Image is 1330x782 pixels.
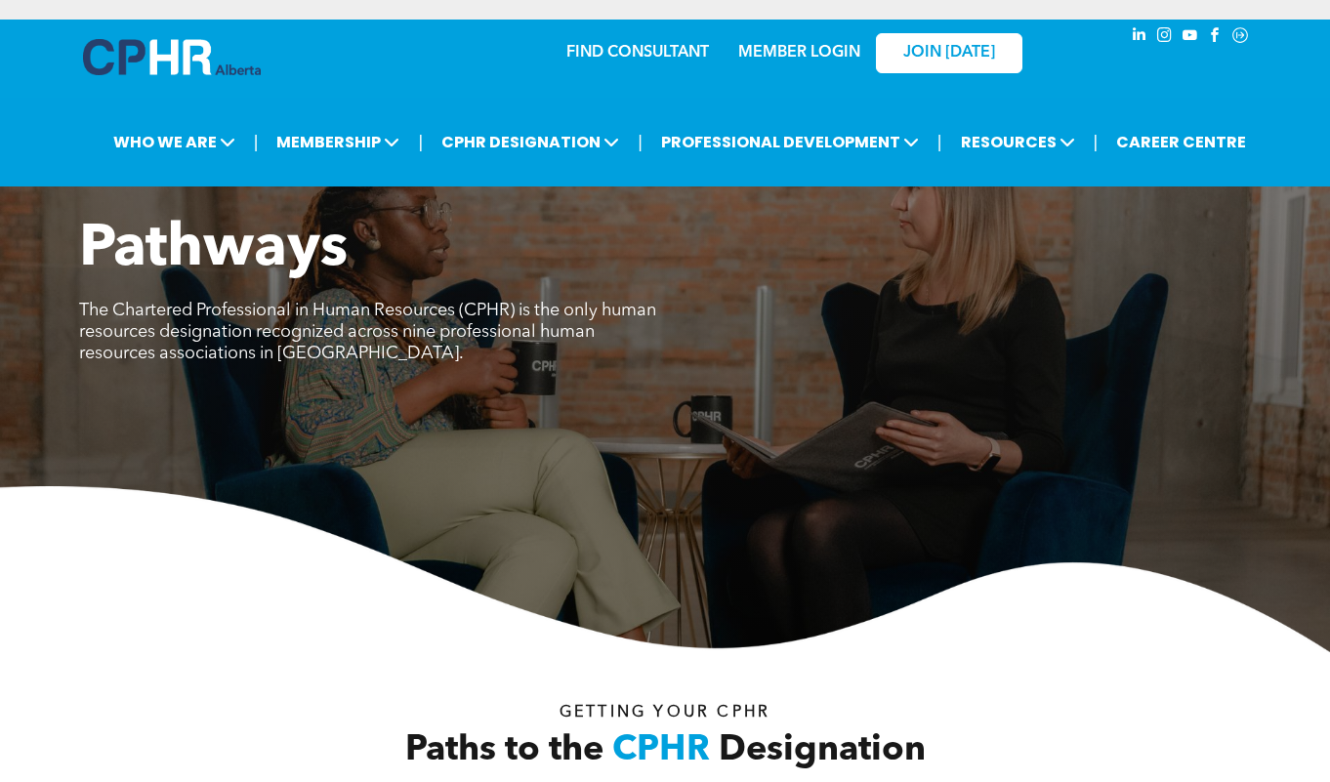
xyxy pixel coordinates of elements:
span: CPHR [612,733,710,768]
span: JOIN [DATE] [903,44,995,62]
a: FIND CONSULTANT [566,45,709,61]
li: | [1094,122,1099,162]
span: RESOURCES [955,124,1081,160]
span: Getting your Cphr [560,705,770,720]
a: youtube [1179,24,1200,51]
a: facebook [1204,24,1226,51]
a: linkedin [1128,24,1149,51]
li: | [254,122,259,162]
a: MEMBER LOGIN [738,45,860,61]
a: CAREER CENTRE [1110,124,1252,160]
a: instagram [1153,24,1175,51]
li: | [418,122,423,162]
img: A blue and white logo for cp alberta [83,39,261,75]
span: Designation [719,733,926,768]
span: CPHR DESIGNATION [436,124,625,160]
li: | [937,122,942,162]
li: | [638,122,643,162]
span: PROFESSIONAL DEVELOPMENT [655,124,925,160]
a: JOIN [DATE] [876,33,1022,73]
span: MEMBERSHIP [270,124,405,160]
span: Pathways [79,221,348,279]
span: Paths to the [405,733,603,768]
span: The Chartered Professional in Human Resources (CPHR) is the only human resources designation reco... [79,302,656,362]
span: WHO WE ARE [107,124,241,160]
a: Social network [1229,24,1251,51]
